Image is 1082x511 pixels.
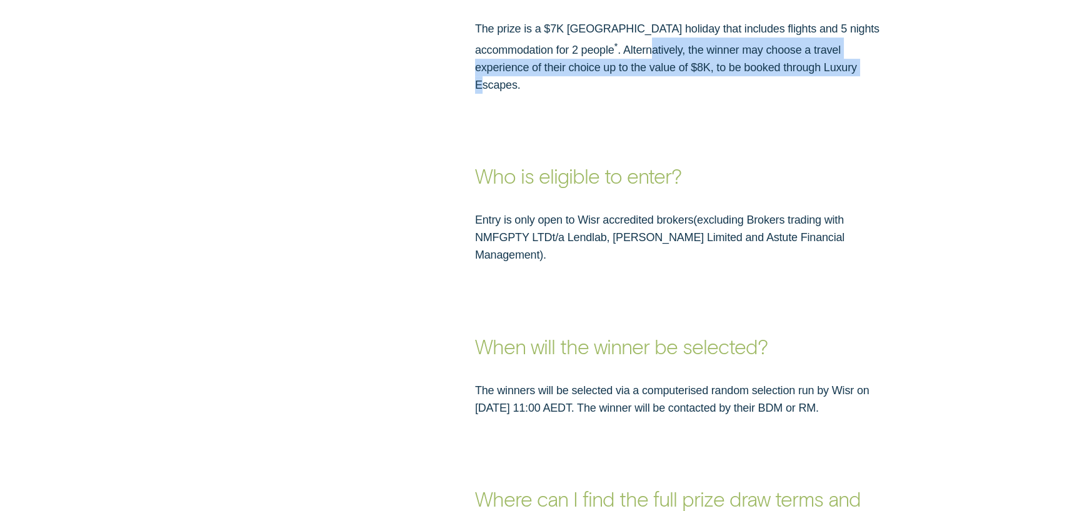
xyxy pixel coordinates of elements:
[539,249,543,261] span: )
[693,214,697,226] span: (
[475,382,896,417] p: The winners will be selected via a computerised random selection run by Wisr on [DATE] 11:00 AEDT...
[508,231,529,244] span: PTY
[508,231,529,244] span: P T Y
[475,163,681,188] strong: Who is eligible to enter?
[475,334,768,359] strong: When will the winner be selected?
[475,211,896,264] p: Entry is only open to Wisr accredited brokers excluding Brokers trading with NMFG t/a Lendlab, [P...
[475,20,896,94] p: The prize is a $7K [GEOGRAPHIC_DATA] holiday that includes flights and 5 nights accommodation for...
[532,231,552,244] span: L T D
[532,231,552,244] span: LTD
